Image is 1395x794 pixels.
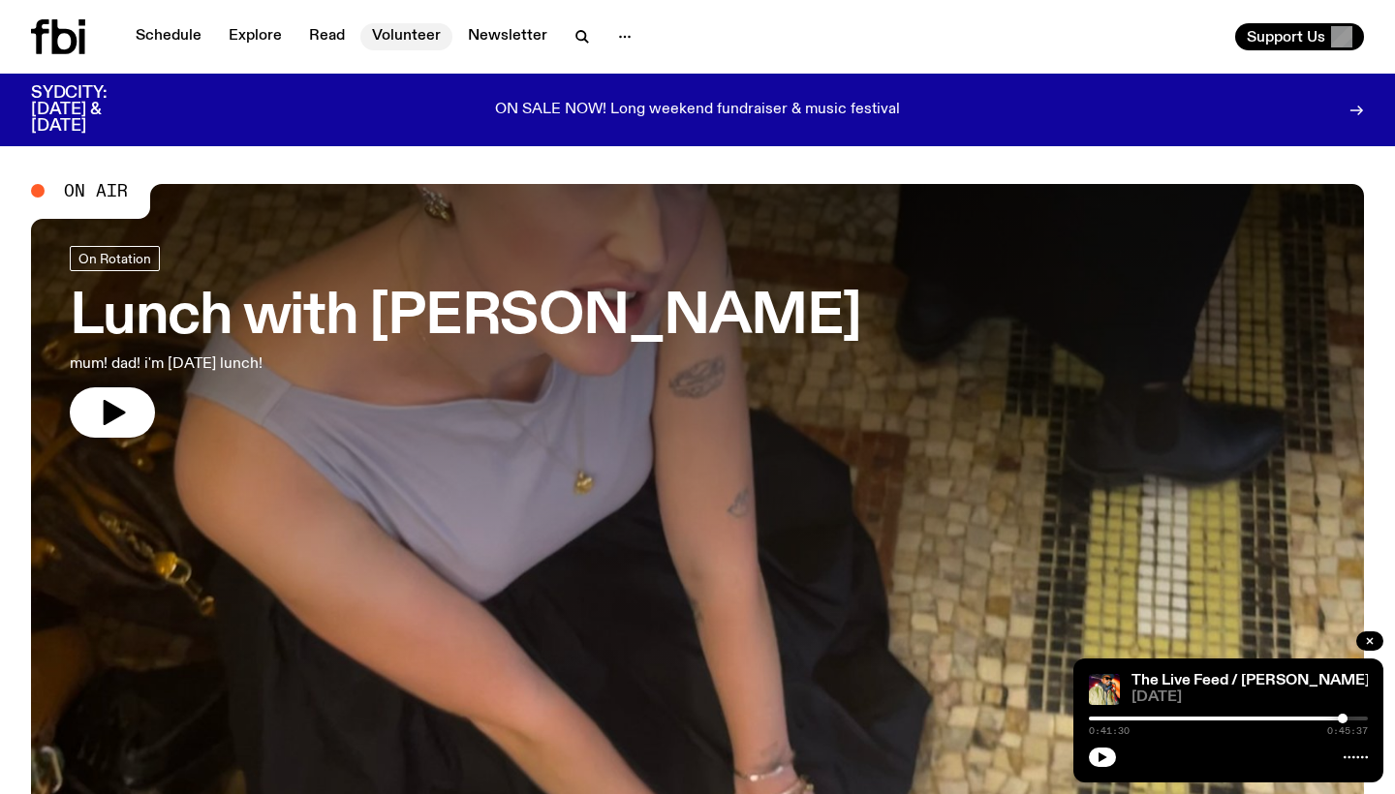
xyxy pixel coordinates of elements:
[31,85,155,135] h3: SYDCITY: [DATE] & [DATE]
[1131,690,1368,705] span: [DATE]
[1089,726,1130,736] span: 0:41:30
[78,251,151,265] span: On Rotation
[64,182,128,199] span: On Air
[297,23,356,50] a: Read
[124,23,213,50] a: Schedule
[70,246,861,438] a: Lunch with [PERSON_NAME]mum! dad! i'm [DATE] lunch!
[360,23,452,50] a: Volunteer
[1089,674,1120,705] img: A portrait shot of Keanu Nelson singing into a microphone, shot from the waist up. He is wearing ...
[495,102,900,119] p: ON SALE NOW! Long weekend fundraiser & music festival
[1327,726,1368,736] span: 0:45:37
[1235,23,1364,50] button: Support Us
[1247,28,1325,46] span: Support Us
[70,246,160,271] a: On Rotation
[70,352,566,376] p: mum! dad! i'm [DATE] lunch!
[70,290,861,345] h3: Lunch with [PERSON_NAME]
[456,23,559,50] a: Newsletter
[1131,673,1370,688] a: The Live Feed / [PERSON_NAME]
[217,23,294,50] a: Explore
